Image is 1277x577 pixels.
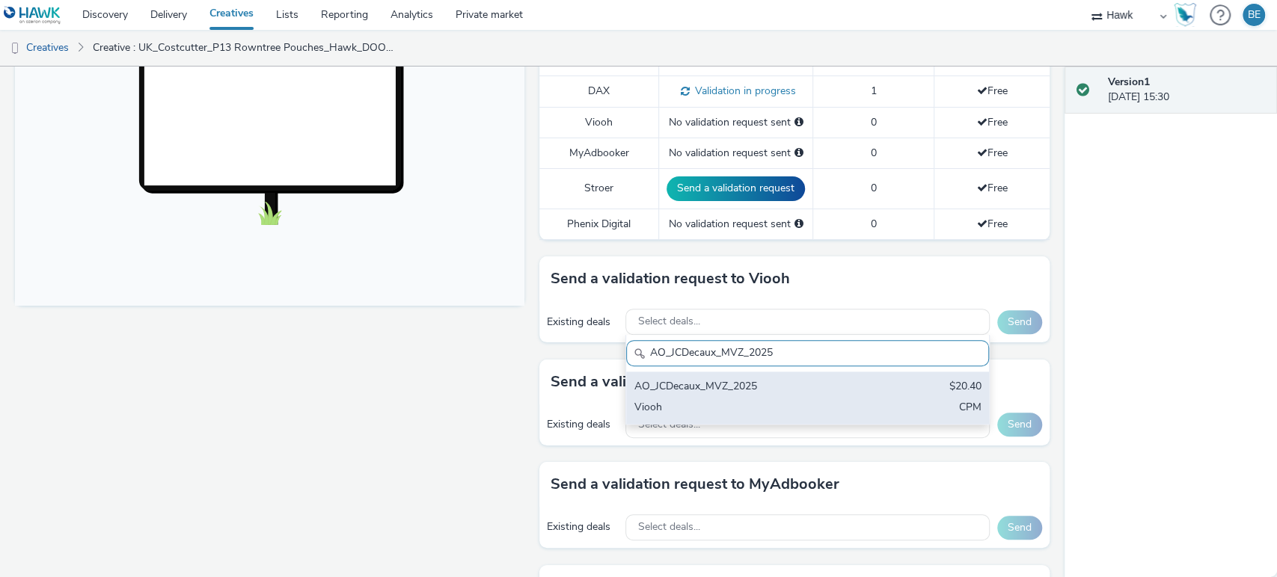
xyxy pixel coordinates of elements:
[1174,3,1202,27] a: Hawk Academy
[976,181,1007,195] span: Free
[1248,4,1261,26] div: BE
[976,84,1007,98] span: Free
[539,209,659,239] td: Phenix Digital
[871,84,877,98] span: 1
[794,146,803,161] div: Please select a deal below and click on Send to send a validation request to MyAdbooker.
[794,217,803,232] div: Please select a deal below and click on Send to send a validation request to Phenix Digital.
[637,315,699,328] span: Select deals...
[667,176,805,200] button: Send a validation request
[794,115,803,130] div: Please select a deal below and click on Send to send a validation request to Viooh.
[547,519,618,534] div: Existing deals
[667,217,805,232] div: No validation request sent
[626,340,988,366] input: Search......
[949,379,982,396] div: $20.40
[547,417,618,432] div: Existing deals
[1174,3,1196,27] img: Hawk Academy
[539,107,659,138] td: Viooh
[871,181,877,195] span: 0
[997,310,1042,334] button: Send
[997,413,1042,436] button: Send
[7,41,22,56] img: dooh
[690,84,796,98] span: Validation in progress
[871,115,877,129] span: 0
[551,268,790,290] h3: Send a validation request to Viooh
[551,371,821,393] h3: Send a validation request to Broadsign
[871,217,877,231] span: 0
[871,146,877,160] span: 0
[976,115,1007,129] span: Free
[667,115,805,130] div: No validation request sent
[539,75,659,107] td: DAX
[634,400,863,417] div: Viooh
[85,30,405,66] a: Creative : UK_Costcutter_P13 Rowntree Pouches_Hawk_DOOH_Static_1080x1920_16/09/2025
[539,138,659,168] td: MyAdbooker
[539,169,659,209] td: Stroer
[4,6,61,25] img: undefined Logo
[637,521,699,534] span: Select deals...
[976,217,1007,231] span: Free
[547,315,618,330] div: Existing deals
[551,473,839,496] h3: Send a validation request to MyAdbooker
[959,400,982,417] div: CPM
[1108,75,1265,105] div: [DATE] 15:30
[637,419,699,431] span: Select deals...
[976,146,1007,160] span: Free
[634,379,863,396] div: AO_JCDecaux_MVZ_2025
[184,46,325,297] img: Advertisement preview
[667,146,805,161] div: No validation request sent
[997,516,1042,540] button: Send
[1108,75,1150,89] strong: Version 1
